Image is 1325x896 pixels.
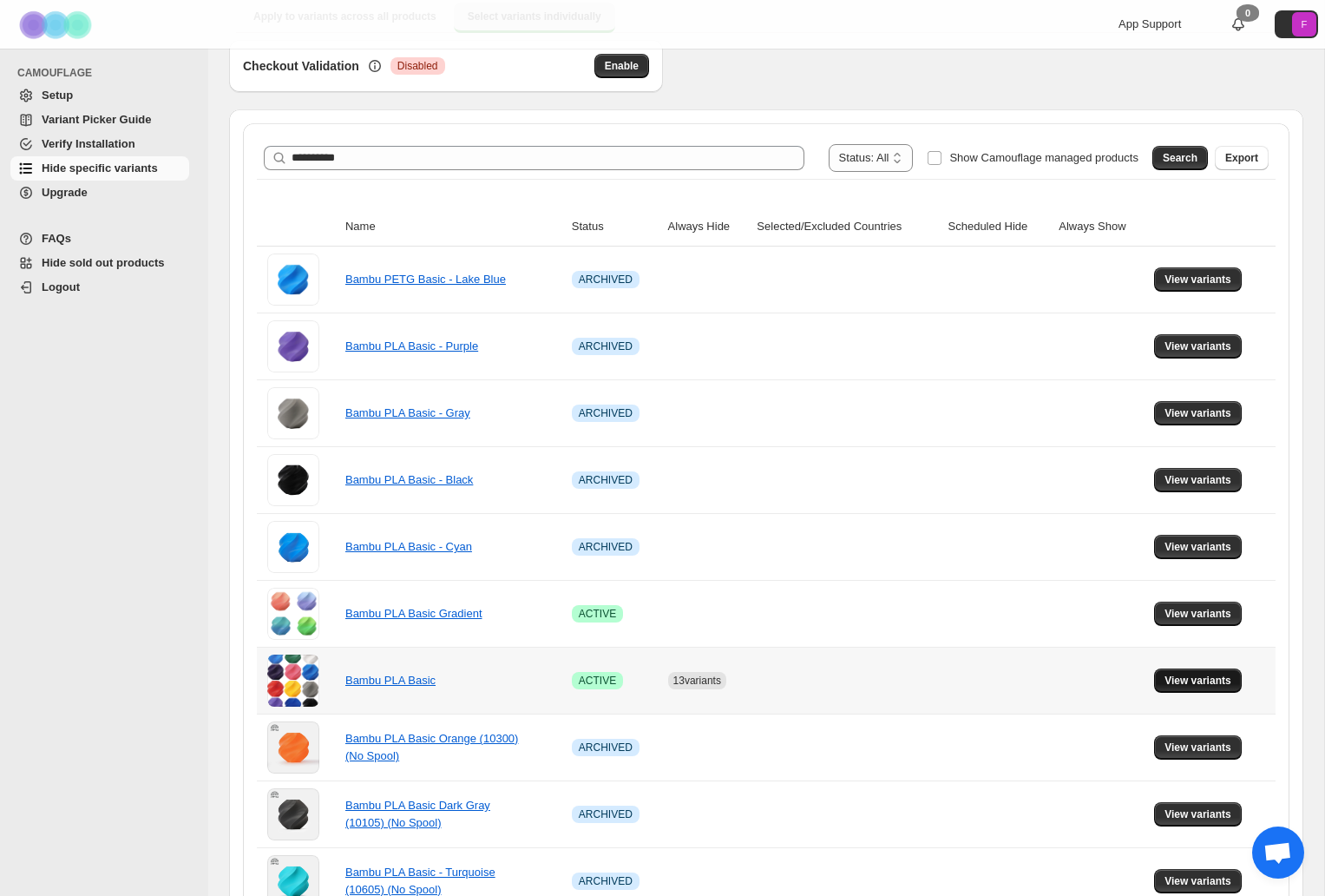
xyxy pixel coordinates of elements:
[345,473,473,486] a: Bambu PLA Basic - Black
[1164,741,1231,754] span: View variants
[1164,674,1231,688] span: View variants
[1154,735,1242,760] button: View variants
[10,132,189,156] a: Verify Installation
[1292,12,1316,36] span: Avatar with initials F
[1154,401,1242,425] button: View variants
[1164,807,1231,821] span: View variants
[1154,535,1242,559] button: View variants
[42,280,80,293] span: Logout
[42,232,71,245] span: FAQs
[943,208,1054,247] th: Scheduled Hide
[10,83,189,108] a: Setup
[579,273,633,287] span: ARCHIVED
[605,59,639,73] span: Enable
[267,254,319,306] img: Bambu PETG Basic - Lake Blue
[42,186,88,199] span: Upgrade
[10,108,189,132] a: Variant Picker Guide
[1154,468,1242,492] button: View variants
[1154,602,1242,626] button: View variants
[1163,151,1197,165] span: Search
[1154,869,1242,893] button: View variants
[1164,540,1231,554] span: View variants
[345,339,478,352] a: Bambu PLA Basic - Purple
[567,208,663,247] th: Status
[1230,16,1247,33] a: 0
[1154,669,1242,693] button: View variants
[267,588,319,640] img: Bambu PLA Basic Gradient
[397,59,438,73] span: Disabled
[1164,874,1231,888] span: View variants
[267,320,319,372] img: Bambu PLA Basic - Purple
[1154,802,1242,827] button: View variants
[579,406,633,420] span: ARCHIVED
[10,251,189,275] a: Hide sold out products
[949,151,1138,164] span: Show Camouflage managed products
[1215,146,1269,170] button: Export
[14,1,101,49] img: Camouflage
[42,137,135,150] span: Verify Installation
[267,454,319,506] img: Bambu PLA Basic - Black
[345,732,518,762] a: Bambu PLA Basic Orange (10300) (No Spool)
[1154,334,1242,359] button: View variants
[579,874,633,888] span: ARCHIVED
[579,607,616,621] span: ACTIVE
[579,339,633,353] span: ARCHIVED
[243,57,359,75] h3: Checkout Validation
[42,161,158,175] span: Hide specific variants
[1154,267,1242,292] button: View variants
[1252,827,1304,879] div: Open chat
[42,89,73,102] span: Setup
[267,387,319,439] img: Bambu PLA Basic - Gray
[340,208,567,247] th: Name
[1302,19,1308,30] text: F
[345,799,490,829] a: Bambu PLA Basic Dark Gray (10105) (No Spool)
[10,275,189,300] a: Logout
[10,181,189,205] a: Upgrade
[17,66,196,80] span: CAMOUFLAGE
[1164,473,1231,487] span: View variants
[42,256,165,269] span: Hide sold out products
[42,113,151,126] span: Variant Picker Guide
[1164,406,1231,420] span: View variants
[267,655,319,707] img: Bambu PLA Basic
[579,540,633,554] span: ARCHIVED
[345,406,470,419] a: Bambu PLA Basic - Gray
[1164,273,1231,287] span: View variants
[267,721,319,774] img: Bambu PLA Basic Orange (10300) (No Spool)
[673,675,721,687] span: 13 variants
[579,807,633,821] span: ARCHIVED
[579,674,616,688] span: ACTIVE
[345,866,495,896] a: Bambu PLA Basic - Turquoise (10605) (No Spool)
[1275,10,1318,38] button: Avatar with initials F
[267,788,319,840] img: Bambu PLA Basic Dark Gray (10105) (No Spool)
[345,674,436,687] a: Bambu PLA Basic
[579,741,633,754] span: ARCHIVED
[345,607,482,620] a: Bambu PLA Basic Gradient
[1053,208,1149,247] th: Always Show
[1225,151,1258,165] span: Export
[751,208,942,247] th: Selected/Excluded Countries
[267,521,319,573] img: Bambu PLA Basic - Cyan
[1236,4,1259,22] div: 0
[1152,146,1208,170] button: Search
[345,540,472,553] a: Bambu PLA Basic - Cyan
[10,156,189,181] a: Hide specific variants
[1118,17,1181,30] span: App Support
[1164,607,1231,621] span: View variants
[579,473,633,487] span: ARCHIVED
[594,54,649,78] button: Enable
[663,208,752,247] th: Always Hide
[10,227,189,251] a: FAQs
[345,273,506,286] a: Bambu PETG Basic - Lake Blue
[1164,339,1231,353] span: View variants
